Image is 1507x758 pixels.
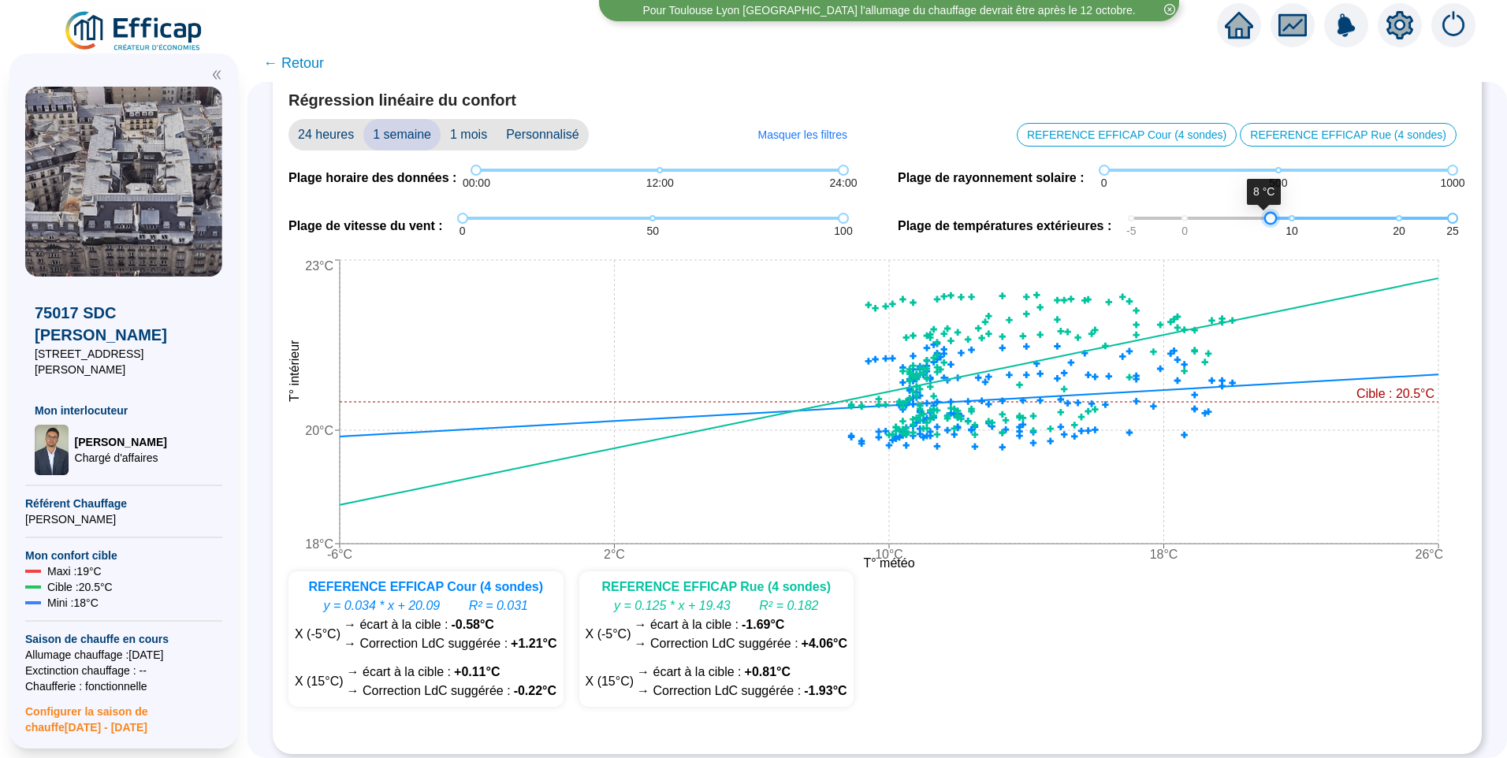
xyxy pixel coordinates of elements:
span: 25 [1446,223,1459,240]
span: 20 [1393,223,1405,240]
img: Chargé d'affaires [35,425,69,475]
span: R² = 0.182 [759,596,818,615]
span: Configurer la saison de chauffe [DATE] - [DATE] [25,694,222,735]
span: Plage horaire des données : [288,169,456,188]
tspan: 26°C [1416,548,1444,561]
span: Cible : 20.5 °C [47,579,113,595]
span: +0.81 °C [745,663,791,682]
span: Plage de rayonnement solaire : [898,169,1085,188]
span: X ( -5 °C) [586,625,631,644]
span: Masquer les filtres [757,127,847,143]
span: → écart à la cible : [344,615,448,634]
tspan: -6°C [327,548,352,561]
span: fund [1278,11,1307,39]
span: double-left [211,69,222,80]
span: [STREET_ADDRESS][PERSON_NAME] [35,346,213,377]
tspan: Cible : 20.5°C [1356,387,1434,400]
span: +4.06 °C [802,634,847,653]
span: Maxi : 19 °C [47,563,102,579]
span: X ( -5 °C) [295,625,340,644]
span: → Correction LdC suggérée : [634,634,798,653]
span: → Correction LdC suggérée : [637,682,801,700]
span: 500 [1269,175,1287,191]
span: → écart à la cible : [347,663,452,682]
span: -1.69 °C [742,615,784,634]
span: home [1225,11,1253,39]
span: [PERSON_NAME] [25,511,222,527]
span: 24:00 [829,175,857,191]
span: +0.11 °C [454,663,500,682]
span: +1.21 °C [511,634,556,653]
span: R² = 0.031 [469,596,528,615]
img: efficap energie logo [63,9,206,54]
span: 0 [460,223,466,240]
span: Mini : 18 °C [47,595,99,611]
tspan: 18°C [305,537,333,551]
span: Saison de chauffe en cours [25,631,222,647]
span: REFERENCE EFFICAP Rue (4 sondes) [602,578,831,596]
tspan: 2°C [604,548,625,561]
tspan: T° intérieur [288,340,301,402]
span: Allumage chauffage : [DATE] [25,647,222,663]
div: REFERENCE EFFICAP Rue (4 sondes) [1240,123,1457,147]
span: -0.58 °C [451,615,493,634]
span: -0.22 °C [514,682,556,700]
span: REFERENCE EFFICAP Cour (4 sondes) [309,578,544,596]
img: alerts [1431,3,1475,47]
span: 12:00 [646,175,674,191]
span: Mon confort cible [25,548,222,563]
div: 8 °C [1247,179,1281,205]
span: 75017 SDC [PERSON_NAME] [35,302,213,346]
span: y = 0.125 * x + 19.43 [614,596,731,615]
span: Référent Chauffage [25,496,222,511]
span: → écart à la cible : [634,615,739,634]
span: 24 heures [288,119,363,150]
span: [PERSON_NAME] [75,434,167,450]
tspan: 18°C [1150,548,1178,561]
span: X ( 15 °C) [295,672,344,691]
span: 50 [647,223,660,240]
span: 1000 [1440,175,1464,191]
span: → Correction LdC suggérée : [344,634,508,653]
span: Chaufferie : fonctionnelle [25,678,222,694]
span: Mon interlocuteur [35,403,213,418]
span: 0 [1181,223,1188,240]
h4: Régression linéaire du confort [288,89,1466,111]
tspan: 23°C [305,259,333,273]
span: close-circle [1164,4,1175,15]
span: 00:00 [463,175,490,191]
span: → écart à la cible : [637,663,742,682]
button: Masquer les filtres [745,122,860,147]
span: 1 semaine [363,119,441,150]
span: 10 [1286,223,1298,240]
span: setting [1386,11,1414,39]
tspan: 10°C [875,548,903,561]
span: 1 mois [441,119,497,150]
span: -1.93 °C [804,682,847,700]
span: -5 [1126,223,1136,240]
tspan: 20°C [305,424,333,437]
div: REFERENCE EFFICAP Cour (4 sondes) [1017,123,1237,147]
span: Plage de vitesse du vent : [288,217,443,236]
span: ← Retour [263,52,324,74]
span: 0 [1101,175,1107,191]
tspan: T° météo [863,556,914,570]
span: Chargé d'affaires [75,450,167,466]
span: X ( 15 °C) [586,672,634,691]
span: Plage de températures extérieures : [898,217,1111,236]
span: 100 [834,223,852,240]
span: Personnalisé [497,119,589,150]
img: alerts [1324,3,1368,47]
span: → Correction LdC suggérée : [347,682,511,700]
div: Pour Toulouse Lyon [GEOGRAPHIC_DATA] l'allumage du chauffage devrait être après le 12 octobre. [642,2,1135,19]
span: y = 0.034 * x + 20.09 [324,596,441,615]
span: Exctinction chauffage : -- [25,663,222,678]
